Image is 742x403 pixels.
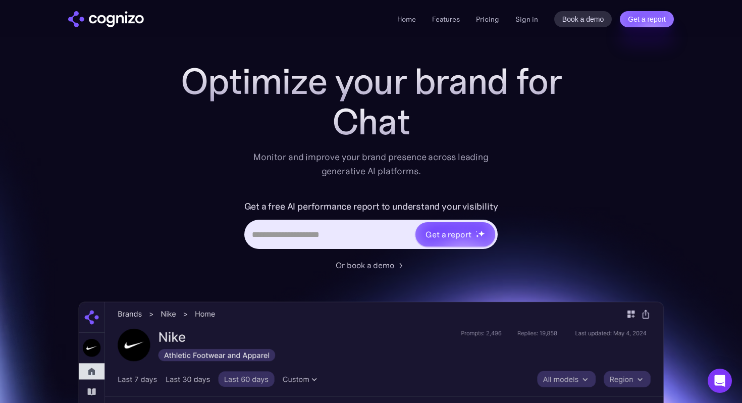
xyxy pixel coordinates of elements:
a: Home [397,15,416,24]
div: Monitor and improve your brand presence across leading generative AI platforms. [247,150,495,178]
a: Or book a demo [336,259,406,271]
h1: Optimize your brand for [169,61,573,102]
a: Sign in [515,13,538,25]
a: Get a report [620,11,674,27]
div: Or book a demo [336,259,394,271]
img: cognizo logo [68,11,144,27]
a: Get a reportstarstarstar [414,221,496,247]
img: star [475,234,479,238]
form: Hero URL Input Form [244,198,498,254]
label: Get a free AI performance report to understand your visibility [244,198,498,215]
div: Get a report [426,228,471,240]
div: Chat [169,102,573,142]
img: star [475,231,477,232]
img: star [478,230,485,237]
div: Open Intercom Messenger [708,369,732,393]
a: Book a demo [554,11,612,27]
a: Features [432,15,460,24]
a: Pricing [476,15,499,24]
a: home [68,11,144,27]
